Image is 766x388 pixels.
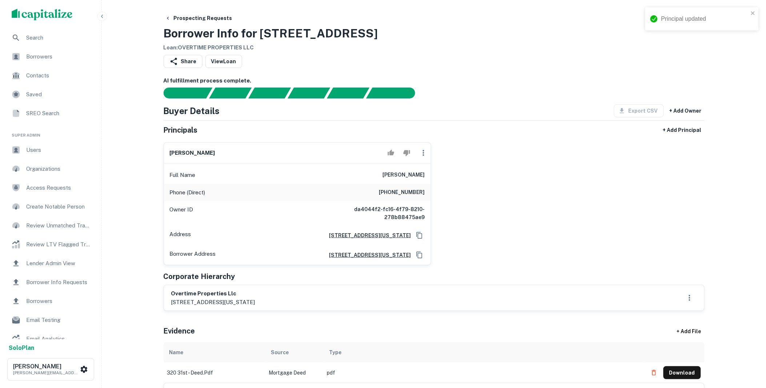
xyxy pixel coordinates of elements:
[324,363,644,383] td: pdf
[667,104,705,117] button: + Add Owner
[324,251,411,259] a: [STREET_ADDRESS][US_STATE]
[9,344,34,352] a: SoloPlan
[6,292,96,310] a: Borrowers
[414,230,425,241] button: Copy Address
[730,330,766,365] iframe: Chat Widget
[6,236,96,253] a: Review LTV Flagged Transactions
[265,363,324,383] td: Mortgage Deed
[170,171,196,179] p: Full Name
[162,12,235,25] button: Prospecting Requests
[26,71,91,80] span: Contacts
[6,330,96,348] a: Email Analytics
[13,364,79,369] h6: [PERSON_NAME]
[6,179,96,197] a: Access Requests
[248,88,291,98] div: Documents found, AI parsing details...
[324,342,644,363] th: Type
[414,250,425,260] button: Copy Address
[209,88,252,98] div: Your request is received and processing...
[164,104,220,117] h4: Buyer Details
[26,109,91,118] span: SREO Search
[164,77,705,85] h6: AI fulfillment process complete.
[6,29,96,47] a: Search
[26,90,91,99] span: Saved
[647,367,661,379] button: Delete file
[265,342,324,363] th: Source
[327,88,369,98] div: Principals found, still searching for contact information. This may take time...
[324,231,411,239] a: [STREET_ADDRESS][US_STATE]
[6,274,96,291] a: Borrower Info Requests
[288,88,330,98] div: Principals found, AI now looking for contact information...
[385,146,397,160] button: Accept
[26,278,91,287] span: Borrower Info Requests
[164,55,202,68] button: Share
[329,348,342,357] div: Type
[170,205,193,221] p: Owner ID
[164,125,198,136] h5: Principals
[400,146,413,160] button: Reject
[6,217,96,234] a: Review Unmatched Transactions
[164,271,235,282] h5: Corporate Hierarchy
[664,325,715,338] div: + Add File
[164,363,265,383] td: 320 31st - deed.pdf
[6,48,96,65] a: Borrowers
[366,88,424,98] div: AI fulfillment process complete.
[171,298,255,307] p: [STREET_ADDRESS][US_STATE]
[170,188,205,197] p: Phone (Direct)
[205,55,242,68] a: ViewLoan
[6,311,96,329] a: Email Testing
[338,205,425,221] h6: da4044f2-fc16-4f79-8210-278b88475ae9
[26,259,91,268] span: Lender Admin View
[26,297,91,306] span: Borrowers
[26,52,91,61] span: Borrowers
[170,149,215,157] h6: [PERSON_NAME]
[26,33,91,42] span: Search
[170,250,216,260] p: Borrower Address
[9,344,34,351] strong: Solo Plan
[26,183,91,192] span: Access Requests
[6,198,96,215] a: Create Notable Person
[169,348,184,357] div: Name
[171,290,255,298] h6: overtime properties llc
[26,335,91,343] span: Email Analytics
[6,255,96,272] a: Lender Admin View
[164,342,705,383] div: scrollable content
[26,240,91,249] span: Review LTV Flagged Transactions
[661,15,749,23] div: Principal updated
[155,88,209,98] div: Sending borrower request to AI...
[26,146,91,154] span: Users
[26,316,91,324] span: Email Testing
[751,10,756,17] button: close
[12,9,73,20] img: capitalize-logo.png
[6,160,96,178] div: Organizations
[164,326,195,336] h5: Evidence
[164,25,378,42] h3: Borrower Info for [STREET_ADDRESS]
[164,44,378,52] h6: Loan : OVERTIME PROPERTIES LLC
[13,369,79,376] p: [PERSON_NAME][EMAIL_ADDRESS][DOMAIN_NAME]
[6,105,96,122] a: SREO Search
[6,67,96,84] a: Contacts
[660,124,705,137] button: + Add Principal
[26,202,91,211] span: Create Notable Person
[6,141,96,159] a: Users
[7,358,94,381] button: [PERSON_NAME][PERSON_NAME][EMAIL_ADDRESS][DOMAIN_NAME]
[6,86,96,103] a: Saved
[170,230,191,241] p: Address
[6,124,96,141] li: Super Admin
